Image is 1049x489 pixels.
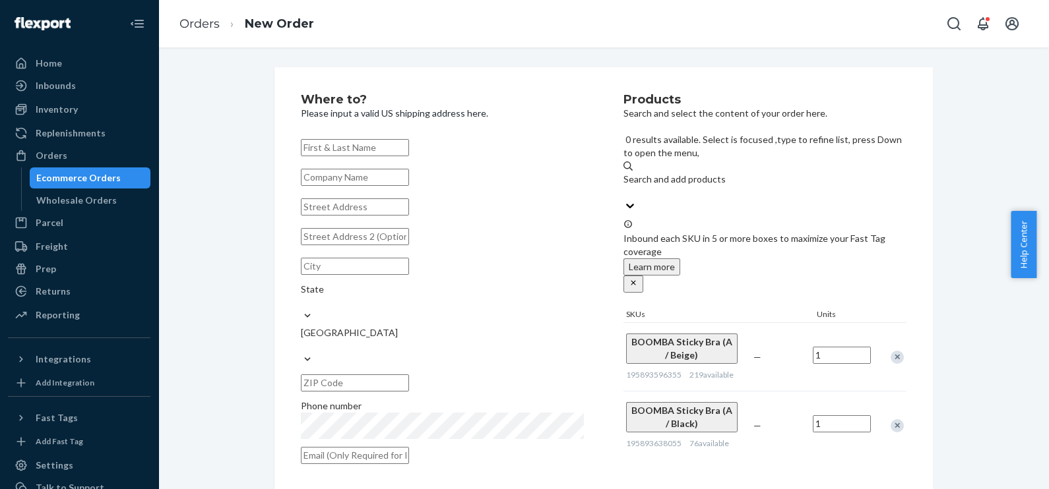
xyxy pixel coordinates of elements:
[30,190,151,211] a: Wholesale Orders
[301,339,302,353] input: [GEOGRAPHIC_DATA]
[36,216,63,229] div: Parcel
[8,145,150,166] a: Orders
[631,336,732,360] span: BOOMBA Sticky Bra (A / Beige)
[301,228,409,245] input: Street Address 2 (Optional)
[8,407,150,428] button: Fast Tags
[30,167,151,188] a: Ecommerce Orders
[689,438,729,448] span: 76 available
[8,349,150,370] button: Integrations
[36,308,80,322] div: Reporting
[301,139,409,156] input: First & Last Name
[8,375,150,391] a: Add Integration
[301,107,584,120] p: Please input a valid US shipping address here.
[1011,211,1036,278] button: Help Center
[8,53,150,74] a: Home
[941,11,967,37] button: Open Search Box
[623,258,680,275] button: Learn more
[8,99,150,120] a: Inventory
[36,411,78,424] div: Fast Tags
[36,127,106,140] div: Replenishments
[301,400,362,411] span: Phone number
[623,107,906,120] p: Search and select the content of your order here.
[36,459,73,472] div: Settings
[301,94,584,107] h2: Where to?
[999,11,1025,37] button: Open account menu
[36,353,91,366] div: Integrations
[301,374,409,391] input: ZIP Code
[8,258,150,279] a: Prep
[36,57,62,70] div: Home
[36,262,56,275] div: Prep
[36,285,71,298] div: Returns
[689,370,734,380] span: 219 available
[36,149,67,162] div: Orders
[8,212,150,233] a: Parcel
[36,103,78,116] div: Inventory
[169,5,325,43] ol: breadcrumbs
[623,133,906,159] p: 0 results available. Select is focused ,type to refine list, press Down to open the menu,
[301,326,584,339] div: [GEOGRAPHIC_DATA]
[301,258,409,275] input: City
[36,171,121,185] div: Ecommerce Orders
[626,402,738,432] button: BOOMBA Sticky Bra (A / Black)
[36,194,117,207] div: Wholesale Orders
[301,447,409,464] input: Email (Only Required for International)
[301,198,409,216] input: Street Address
[36,240,68,253] div: Freight
[753,351,761,362] span: —
[891,351,904,364] div: Remove Item
[8,434,150,449] a: Add Fast Tag
[301,296,302,309] input: State
[301,169,409,186] input: Company Name
[8,281,150,302] a: Returns
[179,16,220,31] a: Orders
[36,79,76,92] div: Inbounds
[301,283,584,296] div: State
[970,11,996,37] button: Open notifications
[813,347,871,364] input: Quantity
[814,308,874,322] div: Units
[8,304,150,326] a: Reporting
[15,17,71,30] img: Flexport logo
[753,420,761,431] span: —
[626,370,682,380] span: 195893596355
[626,333,738,364] button: BOOMBA Sticky Bra (A / Beige)
[8,455,150,476] a: Settings
[8,123,150,144] a: Replenishments
[245,16,314,31] a: New Order
[623,94,906,107] h2: Products
[626,438,682,448] span: 195893638055
[623,173,906,186] div: Search and add products
[124,11,150,37] button: Close Navigation
[631,405,732,429] span: BOOMBA Sticky Bra (A / Black)
[891,419,904,432] div: Remove Item
[623,308,814,322] div: SKUs
[8,236,150,257] a: Freight
[623,275,643,293] button: close
[813,415,871,432] input: Quantity
[36,377,94,388] div: Add Integration
[8,75,150,96] a: Inbounds
[623,219,906,293] div: Inbound each SKU in 5 or more boxes to maximize your Fast Tag coverage
[36,436,83,447] div: Add Fast Tag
